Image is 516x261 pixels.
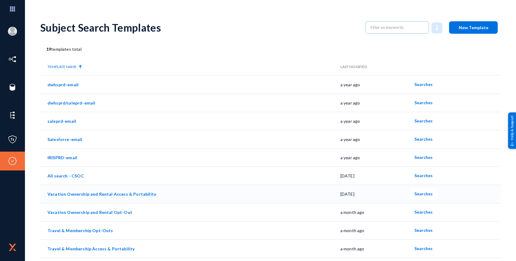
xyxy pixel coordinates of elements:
[8,111,17,120] img: icon-elements.svg
[47,155,77,160] a: IRISPRD-email
[414,191,433,196] span: Searches
[414,118,433,123] span: Searches
[410,207,438,218] button: Searches
[410,170,438,181] button: Searches
[8,27,17,36] img: blank-profile-picture.png
[508,112,516,149] div: Help & Support
[47,191,156,197] a: Vacation Ownership and Rental Access & Portability
[414,209,433,215] span: Searches
[3,2,22,15] img: app launcher
[340,148,410,167] td: a year ago
[340,112,410,130] td: a year ago
[47,64,340,70] div: Template Name
[414,173,433,178] span: Searches
[410,152,438,163] button: Searches
[410,188,438,199] button: Searches
[459,25,488,30] span: New Template
[410,243,438,254] button: Searches
[414,82,433,87] span: Searches
[47,246,134,251] a: Travel & Membership Access & Portability
[340,239,410,258] td: a month ago
[371,23,424,32] input: Filter on keywords
[47,228,113,233] a: Travel & Membership Opt-Outs
[410,115,438,126] button: Searches
[340,221,410,239] td: a month ago
[47,137,82,142] a: Salesforce-email
[47,118,76,124] a: saleprd-email
[8,135,17,144] img: icon-policies.svg
[47,100,95,105] a: dwhsprd/saleprd-email
[414,136,433,142] span: Searches
[340,94,410,112] td: a year ago
[414,228,433,233] span: Searches
[47,64,77,70] div: Template Name
[414,100,433,105] span: Searches
[340,167,410,185] td: [DATE]
[410,134,438,145] button: Searches
[40,46,501,52] div: templates total
[40,21,359,34] div: Subject Search Templates
[8,156,17,166] img: icon-compliance.svg
[47,173,84,178] a: All search - CSOC
[410,79,438,90] button: Searches
[410,225,438,236] button: Searches
[340,58,410,75] th: Last Modified
[510,142,514,146] img: help_support.svg
[8,83,17,92] img: icon-sources.svg
[449,21,498,34] button: New Template
[46,46,51,52] b: 19
[340,130,410,148] td: a year ago
[340,185,410,203] td: [DATE]
[340,75,410,94] td: a year ago
[410,97,438,108] button: Searches
[47,82,78,87] a: dwhsprd-email
[8,55,17,64] img: icon-inventory.svg
[414,246,433,251] span: Searches
[47,210,132,215] a: Vacation Ownership and Rental Opt-Out
[340,203,410,221] td: a month ago
[414,155,433,160] span: Searches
